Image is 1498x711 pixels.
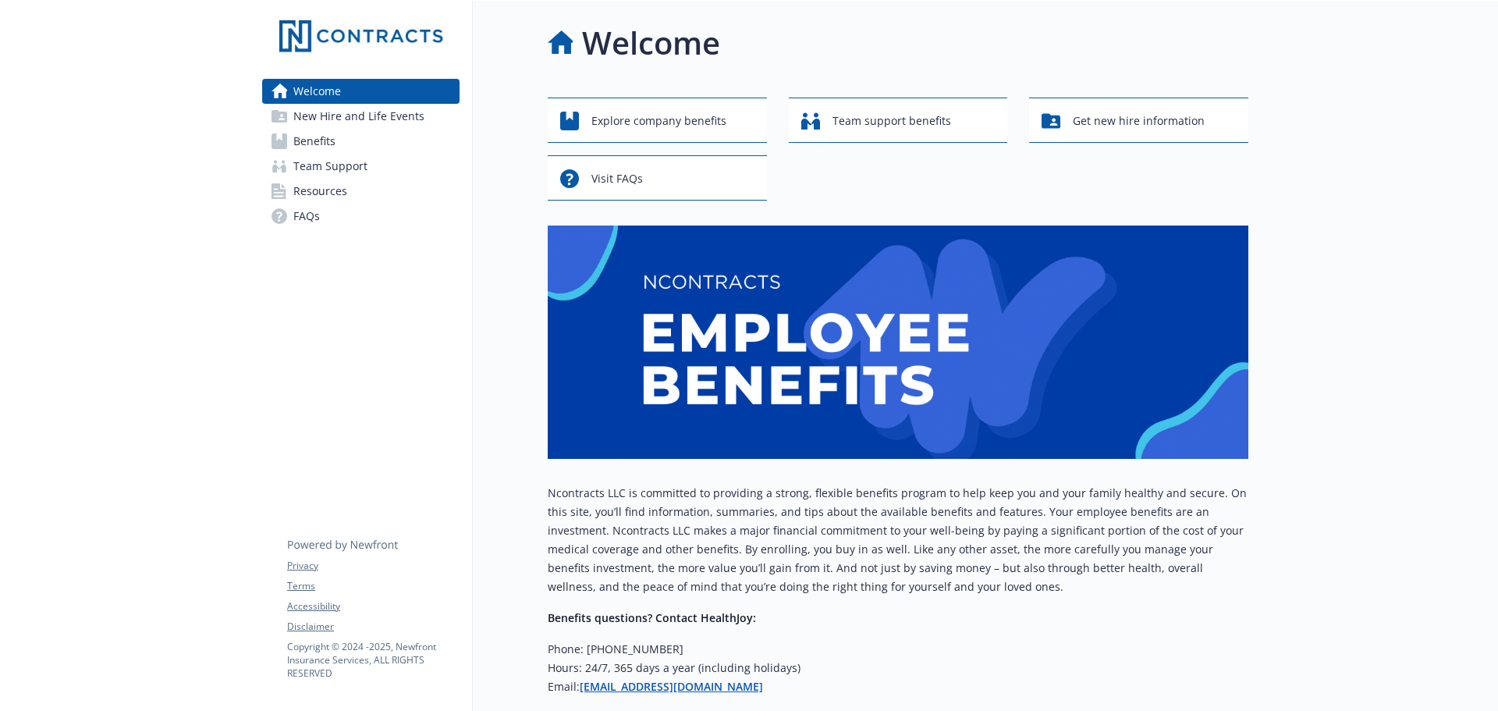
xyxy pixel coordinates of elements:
[262,154,460,179] a: Team Support
[1029,98,1248,143] button: Get new hire information
[287,640,459,680] p: Copyright © 2024 - 2025 , Newfront Insurance Services, ALL RIGHTS RESERVED
[293,79,341,104] span: Welcome
[262,204,460,229] a: FAQs
[548,484,1248,596] p: Ncontracts LLC is committed to providing a strong, flexible benefits program to help keep you and...
[287,620,459,634] a: Disclaimer
[580,679,763,694] a: [EMAIL_ADDRESS][DOMAIN_NAME]
[548,610,756,625] strong: Benefits questions? Contact HealthJoy:
[293,204,320,229] span: FAQs
[293,104,424,129] span: New Hire and Life Events
[548,659,1248,677] h6: Hours: 24/7, 365 days a year (including holidays)​
[262,129,460,154] a: Benefits
[591,164,643,194] span: Visit FAQs
[548,640,1248,659] h6: Phone: [PHONE_NUMBER]
[293,129,335,154] span: Benefits
[287,579,459,593] a: Terms
[548,98,767,143] button: Explore company benefits
[789,98,1008,143] button: Team support benefits
[591,106,726,136] span: Explore company benefits
[287,599,459,613] a: Accessibility
[293,154,367,179] span: Team Support
[548,155,767,201] button: Visit FAQs
[1073,106,1205,136] span: Get new hire information
[548,677,1248,696] h6: Email:
[832,106,951,136] span: Team support benefits
[582,20,720,66] h1: Welcome
[293,179,347,204] span: Resources
[287,559,459,573] a: Privacy
[262,104,460,129] a: New Hire and Life Events
[548,226,1248,459] img: overview page banner
[262,179,460,204] a: Resources
[262,79,460,104] a: Welcome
